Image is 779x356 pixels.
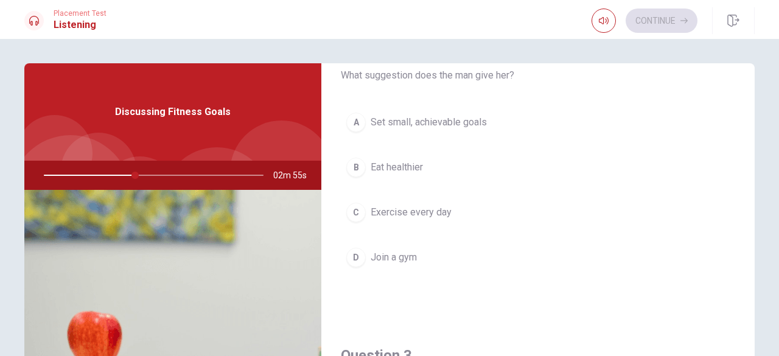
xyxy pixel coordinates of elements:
[371,205,452,220] span: Exercise every day
[371,250,417,265] span: Join a gym
[273,161,316,190] span: 02m 55s
[54,9,107,18] span: Placement Test
[115,105,231,119] span: Discussing Fitness Goals
[341,242,735,273] button: DJoin a gym
[341,197,735,228] button: CExercise every day
[371,160,423,175] span: Eat healthier
[341,152,735,183] button: BEat healthier
[346,158,366,177] div: B
[371,115,487,130] span: Set small, achievable goals
[346,113,366,132] div: A
[346,248,366,267] div: D
[341,68,735,83] span: What suggestion does the man give her?
[54,18,107,32] h1: Listening
[341,107,735,138] button: ASet small, achievable goals
[346,203,366,222] div: C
